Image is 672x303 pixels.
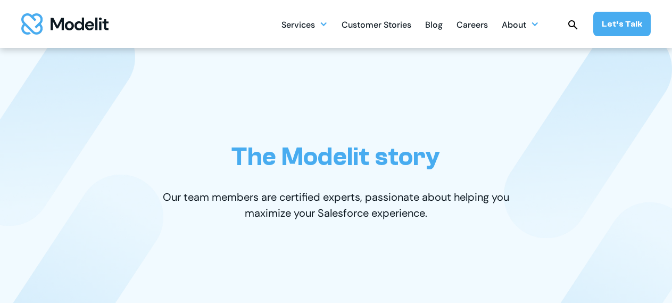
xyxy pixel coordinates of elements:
[342,15,411,36] div: Customer Stories
[457,15,488,36] div: Careers
[425,14,443,35] a: Blog
[21,13,109,35] img: modelit logo
[502,15,526,36] div: About
[502,14,539,35] div: About
[602,18,642,30] div: Let’s Talk
[231,142,440,172] h1: The Modelit story
[153,189,520,221] p: Our team members are certified experts, passionate about helping you maximize your Salesforce exp...
[457,14,488,35] a: Careers
[21,13,109,35] a: home
[425,15,443,36] div: Blog
[281,14,328,35] div: Services
[593,12,651,36] a: Let’s Talk
[281,15,315,36] div: Services
[342,14,411,35] a: Customer Stories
